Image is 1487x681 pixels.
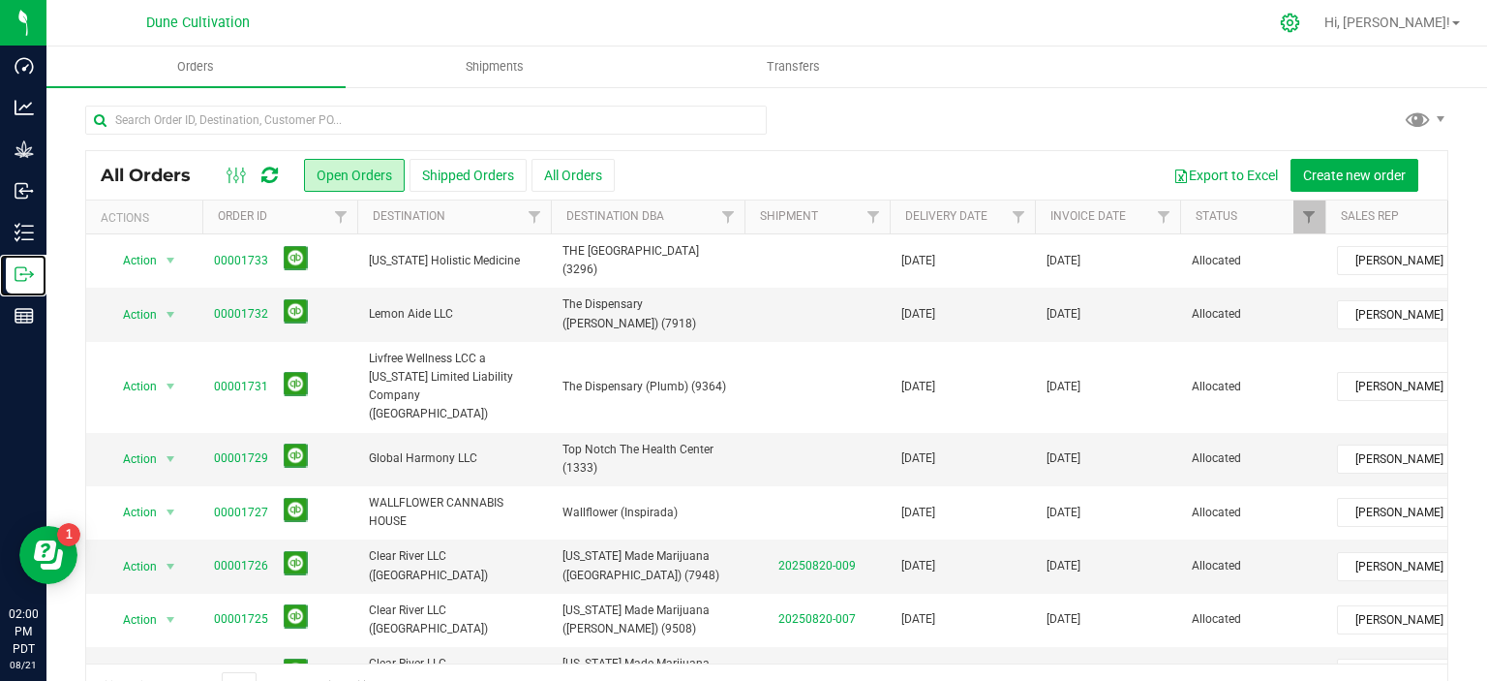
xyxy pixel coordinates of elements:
[1047,557,1080,575] span: [DATE]
[1303,168,1406,183] span: Create new order
[106,373,158,400] span: Action
[214,504,268,522] a: 00001727
[1161,159,1290,192] button: Export to Excel
[1338,499,1482,526] span: [PERSON_NAME]
[562,547,733,584] span: [US_STATE] Made Marijuana ([GEOGRAPHIC_DATA]) (7948)
[1338,373,1482,400] span: [PERSON_NAME]
[1338,606,1482,634] span: [PERSON_NAME]
[1050,209,1126,223] a: Invoice Date
[1338,247,1482,274] span: [PERSON_NAME]
[713,201,744,233] a: Filter
[159,373,183,400] span: select
[1047,610,1080,629] span: [DATE]
[106,553,158,580] span: Action
[901,610,935,629] span: [DATE]
[106,446,158,473] span: Action
[778,612,856,626] a: 20250820-007
[19,526,77,584] iframe: Resource center
[214,449,268,468] a: 00001729
[858,201,890,233] a: Filter
[410,159,527,192] button: Shipped Orders
[57,523,80,546] iframe: Resource center unread badge
[1341,209,1399,223] a: Sales Rep
[101,211,195,225] div: Actions
[1290,159,1418,192] button: Create new order
[760,209,818,223] a: Shipment
[159,247,183,274] span: select
[778,559,856,573] a: 20250820-009
[369,449,539,468] span: Global Harmony LLC
[905,209,987,223] a: Delivery Date
[1338,553,1482,580] span: [PERSON_NAME]
[1338,446,1482,473] span: [PERSON_NAME]
[1192,610,1314,629] span: Allocated
[1192,504,1314,522] span: Allocated
[304,159,405,192] button: Open Orders
[15,306,34,325] inline-svg: Reports
[1196,209,1237,223] a: Status
[562,295,733,332] span: The Dispensary ([PERSON_NAME]) (7918)
[1192,557,1314,575] span: Allocated
[106,247,158,274] span: Action
[15,181,34,201] inline-svg: Inbound
[159,606,183,634] span: select
[214,305,268,324] a: 00001732
[369,547,539,584] span: Clear River LLC ([GEOGRAPHIC_DATA])
[901,305,935,324] span: [DATE]
[214,610,268,629] a: 00001725
[151,58,240,76] span: Orders
[1047,305,1080,324] span: [DATE]
[1047,252,1080,270] span: [DATE]
[15,264,34,284] inline-svg: Outbound
[325,201,357,233] a: Filter
[9,605,38,658] p: 02:00 PM PDT
[15,56,34,76] inline-svg: Dashboard
[901,252,935,270] span: [DATE]
[159,499,183,526] span: select
[901,378,935,396] span: [DATE]
[85,106,767,135] input: Search Order ID, Destination, Customer PO...
[159,553,183,580] span: select
[562,602,733,638] span: [US_STATE] Made Marijuana ([PERSON_NAME]) (9508)
[1277,13,1304,33] div: Manage settings
[106,606,158,634] span: Action
[15,139,34,159] inline-svg: Grow
[741,58,846,76] span: Transfers
[106,301,158,328] span: Action
[159,446,183,473] span: select
[1324,15,1450,30] span: Hi, [PERSON_NAME]!
[440,58,550,76] span: Shipments
[1192,378,1314,396] span: Allocated
[562,441,733,478] span: Top Notch The Health Center (1333)
[369,602,539,638] span: Clear River LLC ([GEOGRAPHIC_DATA])
[214,252,268,270] a: 00001733
[15,98,34,117] inline-svg: Analytics
[566,209,664,223] a: Destination DBA
[1338,301,1482,328] span: [PERSON_NAME]
[1293,201,1325,233] a: Filter
[46,46,346,87] a: Orders
[369,350,539,424] span: Livfree Wellness LCC a [US_STATE] Limited Liability Company ([GEOGRAPHIC_DATA])
[1047,378,1080,396] span: [DATE]
[373,209,445,223] a: Destination
[369,494,539,531] span: WALLFLOWER CANNABIS HOUSE
[562,378,733,396] span: The Dispensary (Plumb) (9364)
[1192,449,1314,468] span: Allocated
[644,46,943,87] a: Transfers
[1047,504,1080,522] span: [DATE]
[531,159,615,192] button: All Orders
[214,378,268,396] a: 00001731
[1192,305,1314,324] span: Allocated
[562,504,733,522] span: Wallflower (Inspirada)
[106,499,158,526] span: Action
[901,504,935,522] span: [DATE]
[218,209,267,223] a: Order ID
[369,305,539,324] span: Lemon Aide LLC
[146,15,250,31] span: Dune Cultivation
[346,46,645,87] a: Shipments
[369,252,539,270] span: [US_STATE] Holistic Medicine
[214,557,268,575] a: 00001726
[15,223,34,242] inline-svg: Inventory
[101,165,210,186] span: All Orders
[159,301,183,328] span: select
